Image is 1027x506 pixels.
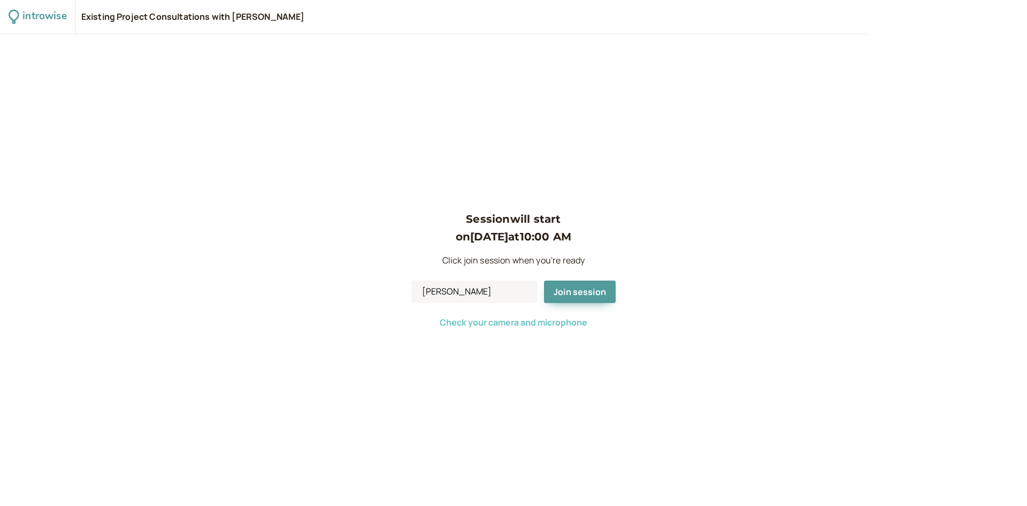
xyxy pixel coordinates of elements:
div: Existing Project Consultations with [PERSON_NAME] [81,11,305,23]
span: Join session [554,286,606,298]
input: Your Name [411,281,538,303]
span: Check your camera and microphone [440,316,587,328]
button: Join session [544,281,616,303]
h3: Session will start on [DATE] at 10:00 AM [411,210,616,245]
button: Check your camera and microphone [440,318,587,327]
div: introwise [22,9,66,25]
p: Click join session when you're ready [411,254,616,268]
